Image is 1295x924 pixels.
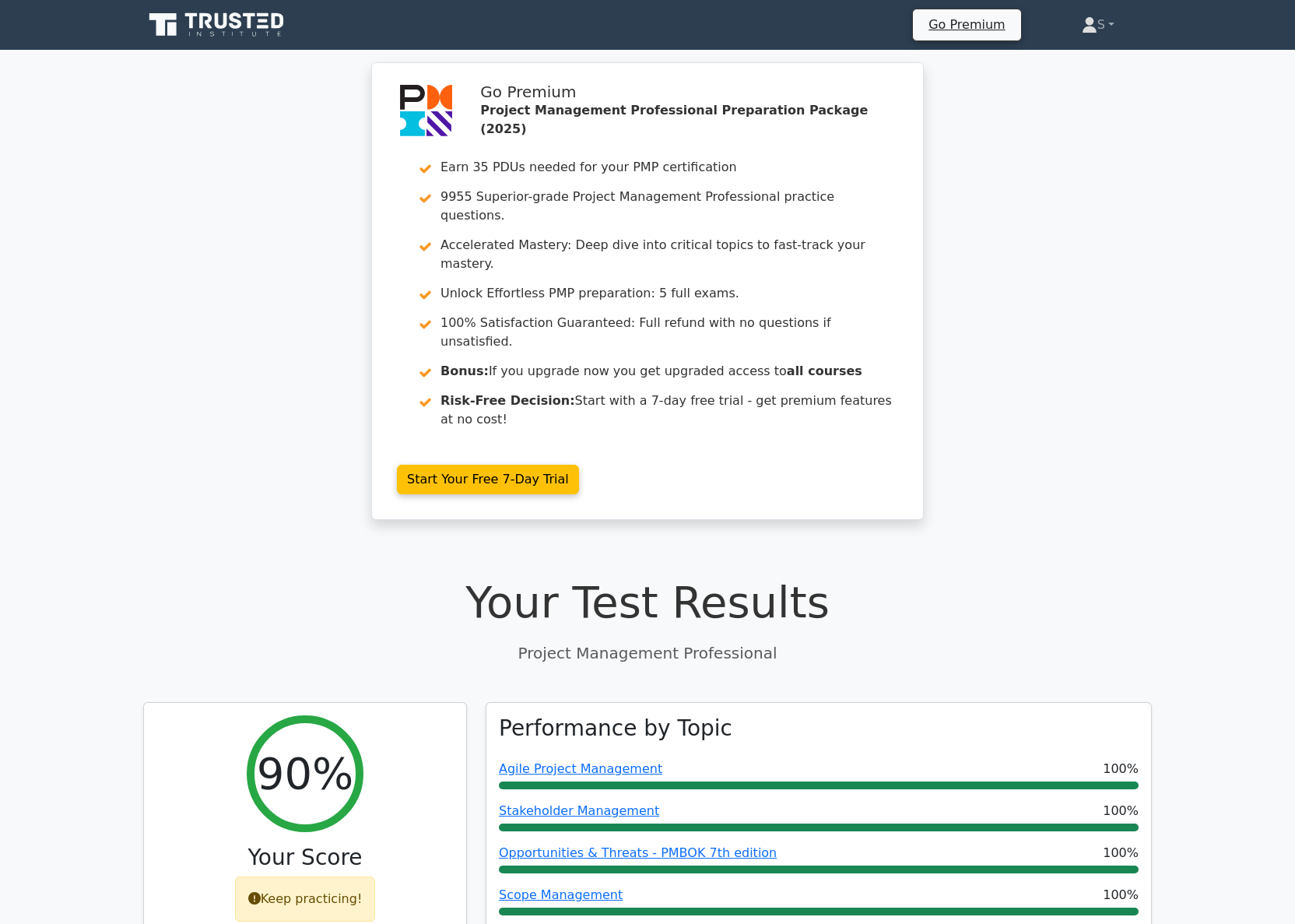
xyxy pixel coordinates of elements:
[919,14,1014,35] a: Go Premium
[499,845,777,860] a: Opportunities & Threats - PMBOK 7th edition
[1103,802,1139,820] span: 100%
[499,887,623,902] a: Scope Management
[1044,9,1152,40] a: S
[397,465,579,494] a: Start Your Free 7-Day Trial
[156,845,454,871] h3: Your Score
[1103,844,1139,863] span: 100%
[499,761,662,776] a: Agile Project Management
[143,641,1152,665] p: Project Management Professional
[143,576,1152,628] h1: Your Test Results
[235,877,376,922] div: Keep practicing!
[499,803,659,818] a: Stakeholder Management
[499,715,732,742] h3: Performance by Topic
[1103,760,1139,778] span: 100%
[257,747,353,799] h2: 90%
[1103,886,1139,905] span: 100%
